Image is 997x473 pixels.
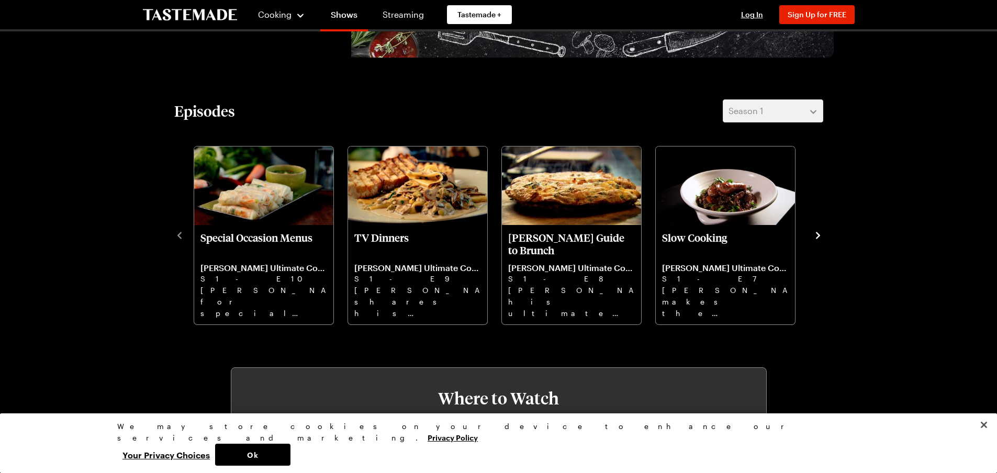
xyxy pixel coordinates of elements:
[117,421,871,444] div: We may store cookies on your device to enhance our services and marketing.
[117,421,871,466] div: Privacy
[215,444,290,466] button: Ok
[972,413,995,436] button: Close
[428,432,478,442] a: More information about your privacy, opens in a new tab
[117,444,215,466] button: Your Privacy Choices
